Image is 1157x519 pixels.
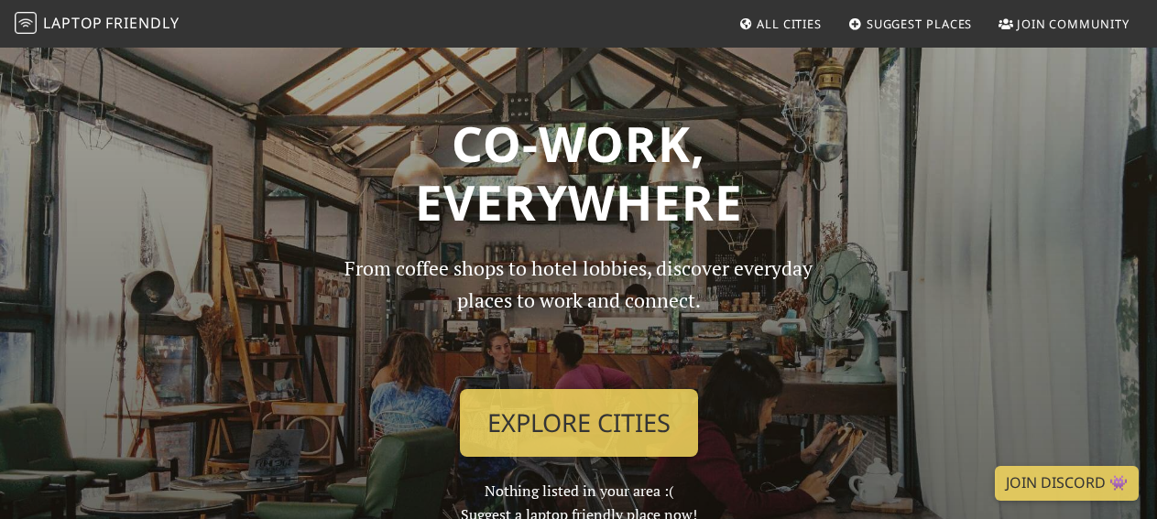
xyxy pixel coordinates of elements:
[460,389,698,457] a: Explore Cities
[757,16,822,32] span: All Cities
[995,466,1139,501] a: Join Discord 👾
[731,7,829,40] a: All Cities
[15,8,180,40] a: LaptopFriendly LaptopFriendly
[43,13,103,33] span: Laptop
[841,7,980,40] a: Suggest Places
[1017,16,1130,32] span: Join Community
[105,13,179,33] span: Friendly
[991,7,1137,40] a: Join Community
[329,253,829,374] p: From coffee shops to hotel lobbies, discover everyday places to work and connect.
[15,12,37,34] img: LaptopFriendly
[867,16,973,32] span: Suggest Places
[68,114,1090,231] h1: Co-work, Everywhere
